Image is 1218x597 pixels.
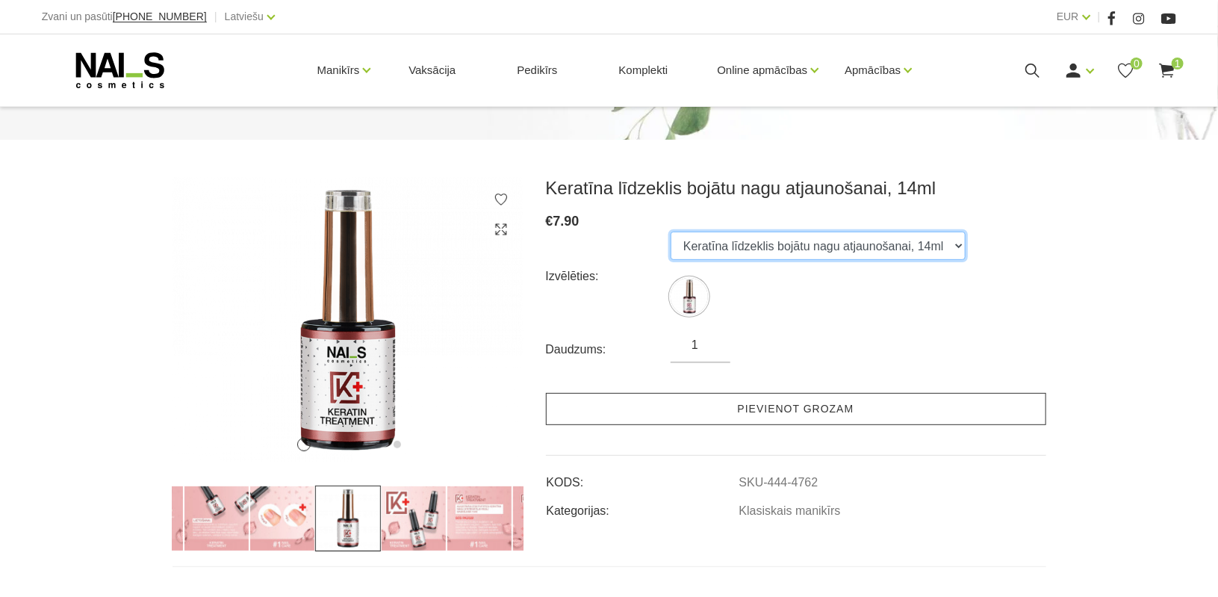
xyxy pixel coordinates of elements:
td: KODS: [546,463,739,492]
a: 1 [1158,61,1176,80]
img: ... [184,486,249,551]
span: 7.90 [553,214,580,229]
button: 2 of 6 [319,441,326,448]
div: Izvēlēties: [546,265,671,288]
img: ... [249,486,315,551]
a: 0 [1116,61,1135,80]
div: Zvani un pasūti [42,7,207,26]
span: | [214,7,217,26]
img: ... [671,278,708,315]
img: ... [315,486,381,551]
a: Pedikīrs [505,34,569,106]
img: ... [173,177,523,463]
a: Latviešu [225,7,264,25]
h3: Keratīna līdzeklis bojātu nagu atjaunošanai, 14ml [546,177,1046,199]
a: Apmācības [845,40,901,100]
a: Vaksācija [397,34,467,106]
span: € [546,214,553,229]
a: Manikīrs [317,40,360,100]
span: | [1098,7,1101,26]
button: 5 of 6 [375,441,382,448]
img: ... [381,486,447,551]
a: Pievienot grozam [546,393,1046,425]
button: 3 of 6 [338,441,345,448]
img: ... [447,486,512,551]
div: Daudzums: [546,338,671,362]
button: 1 of 6 [297,438,311,451]
button: 6 of 6 [394,441,401,448]
td: Kategorijas: [546,492,739,520]
a: Klasiskais manikīrs [739,504,841,518]
a: Online apmācības [717,40,807,100]
button: 4 of 6 [356,441,364,448]
span: 0 [1131,58,1143,69]
img: ... [512,486,578,551]
a: SKU-444-4762 [739,476,818,489]
a: EUR [1057,7,1079,25]
span: [PHONE_NUMBER] [113,10,207,22]
a: [PHONE_NUMBER] [113,11,207,22]
span: 1 [1172,58,1184,69]
a: Komplekti [607,34,680,106]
